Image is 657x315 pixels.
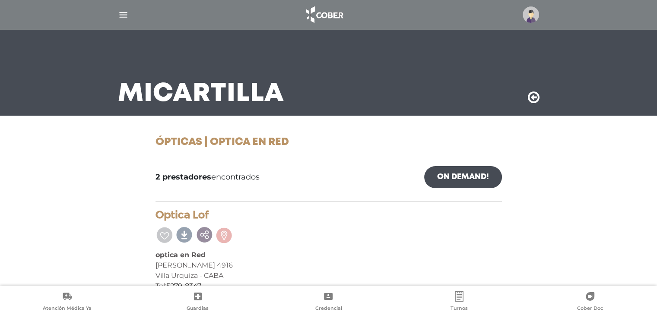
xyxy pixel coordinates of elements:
span: Guardias [187,305,209,313]
a: 5279-8347 [166,282,201,290]
b: optica en Red [156,251,206,259]
div: [PERSON_NAME] 4916 [156,260,502,271]
b: 2 prestadores [156,172,211,182]
a: Guardias [133,291,263,313]
span: Atención Médica Ya [43,305,92,313]
span: Cober Doc [577,305,603,313]
a: On Demand! [424,166,502,188]
a: Cober Doc [524,291,655,313]
span: encontrados [156,171,260,183]
span: Credencial [315,305,342,313]
a: Turnos [394,291,525,313]
span: Turnos [451,305,468,313]
h4: Optica Lof [156,209,502,221]
div: Tel: [156,281,502,291]
h3: Mi Cartilla [118,83,284,105]
img: logo_cober_home-white.png [302,4,347,25]
a: Credencial [263,291,394,313]
h1: Ópticas | Optica En Red [156,136,502,149]
img: Cober_menu-lines-white.svg [118,9,129,20]
a: Atención Médica Ya [2,291,133,313]
img: profile-placeholder.svg [523,6,539,23]
div: Villa Urquiza - CABA [156,271,502,281]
